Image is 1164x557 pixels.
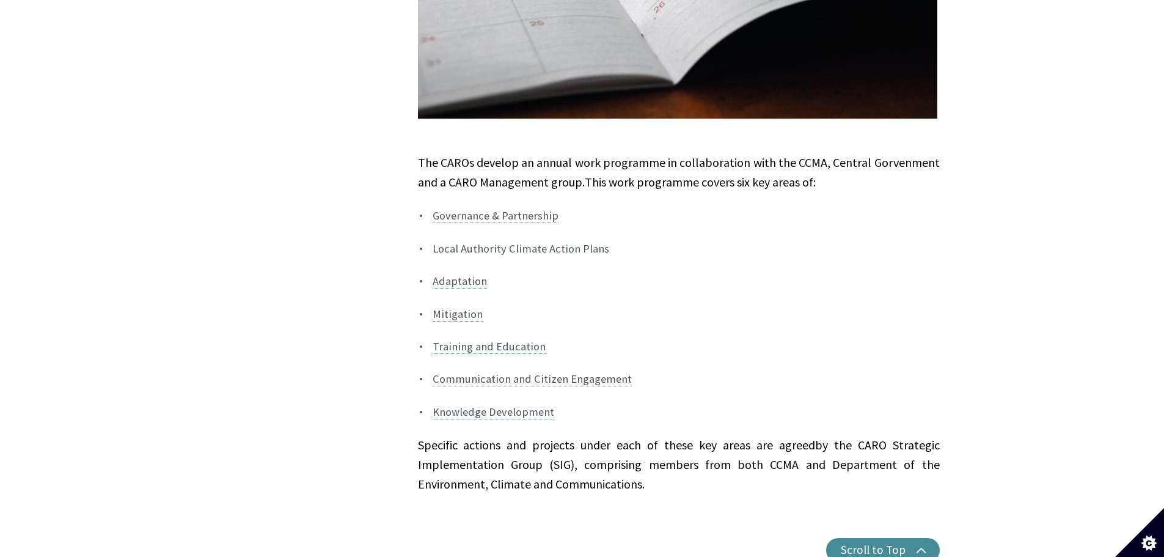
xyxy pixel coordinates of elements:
a: Training and Education [433,339,546,354]
p: Local Authority Climate Action Plans [433,240,940,257]
span: This work programme covers six key areas of: [585,174,816,190]
button: Set cookie preferences [1115,508,1164,557]
span: The CAROs develop an annual work programme in collaboration with the CCMA, Central Gorvenment and... [418,155,940,190]
a: Adaptation [433,274,487,289]
span: S [418,437,424,452]
a: Communication and Citizen Engagement [433,372,632,386]
a: Governance & Partnership [433,208,558,223]
a: Knowledge Development [433,405,554,419]
span: pecific actions and projects under each of these key areas are agreed [424,437,815,452]
a: Mitigation [433,307,483,322]
span: by the CARO Strategic Implementation Group (SIG), comprising members from both CCMA and Departmen... [418,437,940,492]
